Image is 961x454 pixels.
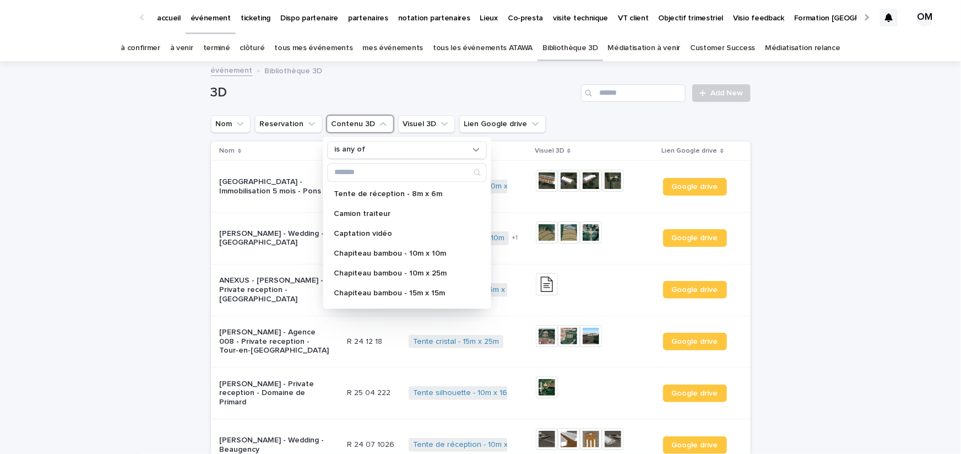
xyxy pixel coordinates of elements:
p: Lien Google drive [662,145,718,157]
p: Visuel 3D [535,145,564,157]
a: à confirmer [121,35,160,61]
button: Reservation [255,115,322,133]
tr: [GEOGRAPHIC_DATA] - Immobilisation 5 mois - PonsR 25 02 3460R 25 02 3460 Tente de réception - 10m... [211,161,751,213]
a: Google drive [663,385,727,402]
p: [PERSON_NAME] - Wedding - [GEOGRAPHIC_DATA] [220,229,330,248]
a: Médiatisation à venir [608,35,681,61]
p: Bibliothèque 3D [265,64,323,76]
span: Google drive [672,183,718,191]
a: Tente cristal - 15m x 25m [413,337,499,347]
span: Google drive [672,338,718,345]
a: Google drive [663,281,727,299]
h1: 3D [211,85,577,101]
button: Nom [211,115,251,133]
p: [PERSON_NAME] - Agence 008 - Private reception - Tour-en-[GEOGRAPHIC_DATA] [220,328,330,355]
a: tous les événements ATAWA [433,35,533,61]
p: [PERSON_NAME] - Private reception - Domaine de Primard [220,380,330,407]
span: Google drive [672,390,718,397]
button: Lien Google drive [459,115,546,133]
p: is any of [334,145,365,155]
a: Customer Success [690,35,755,61]
p: [GEOGRAPHIC_DATA] - Immobilisation 5 mois - Pons [220,177,330,196]
p: R 24 12 18 [347,335,384,347]
input: Search [581,84,686,102]
p: Camion traiteur [334,210,469,218]
a: Bibliothèque 3D [542,35,598,61]
p: Chapiteau bambou - 15m x 15m [334,289,469,297]
a: terminé [203,35,230,61]
a: Google drive [663,178,727,196]
p: Nom [220,145,235,157]
a: Médiatisation relance [765,35,840,61]
a: Tente de réception - 10m x 25m [413,440,525,450]
a: à venir [170,35,193,61]
img: Ls34BcGeRexTGTNfXpUC [22,7,129,29]
span: Google drive [672,441,718,449]
a: Tente silhouette - 10m x 16m [413,388,513,398]
span: Add New [711,89,743,97]
span: Google drive [672,286,718,294]
a: Google drive [663,229,727,247]
span: + 1 [512,235,518,241]
p: R 25 04 222 [347,386,393,398]
p: ANEXUS - [PERSON_NAME] - Private reception - [GEOGRAPHIC_DATA] [220,276,330,304]
p: Chapiteau bambou - 10m x 25m [334,269,469,277]
p: Tente de réception - 8m x 6m [334,190,469,198]
button: Visuel 3D [398,115,455,133]
a: mes événements [362,35,423,61]
div: Search [327,163,486,182]
a: Add New [692,84,750,102]
a: événement [211,63,253,76]
tr: [PERSON_NAME] - Agence 008 - Private reception - Tour-en-[GEOGRAPHIC_DATA]R 24 12 18R 24 12 18 Te... [211,316,751,367]
p: Chapiteau bambou - 10m x 10m [334,250,469,257]
tr: [PERSON_NAME] - Private reception - Domaine de PrimardR 25 04 222R 25 04 222 Tente silhouette - 1... [211,367,751,419]
p: R 24 07 1026 [347,438,397,450]
a: tous mes événements [274,35,352,61]
tr: [PERSON_NAME] - Wedding - [GEOGRAPHIC_DATA]R 25 02 203R 25 02 203 Tente stretch - 7,5m x 10m +1Go... [211,212,751,264]
a: Google drive [663,436,727,454]
p: Captation vidéo [334,230,469,237]
div: OM [916,9,933,26]
span: Google drive [672,234,718,242]
a: Google drive [663,333,727,350]
tr: ANEXUS - [PERSON_NAME] - Private reception - [GEOGRAPHIC_DATA]R 25 09 848R 25 09 848 Tente de réc... [211,264,751,316]
button: Contenu 3D [327,115,394,133]
a: clôturé [240,35,264,61]
input: Search [328,164,486,181]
